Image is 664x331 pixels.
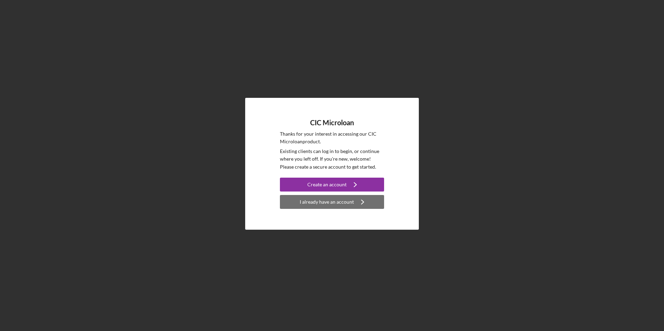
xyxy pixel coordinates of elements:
[280,195,384,209] button: I already have an account
[280,147,384,171] p: Existing clients can log in to begin, or continue where you left off. If you're new, welcome! Ple...
[300,195,354,209] div: I already have an account
[280,130,384,146] p: Thanks for your interest in accessing our CIC Microloan product.
[310,119,354,127] h4: CIC Microloan
[280,178,384,193] a: Create an account
[307,178,347,192] div: Create an account
[280,178,384,192] button: Create an account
